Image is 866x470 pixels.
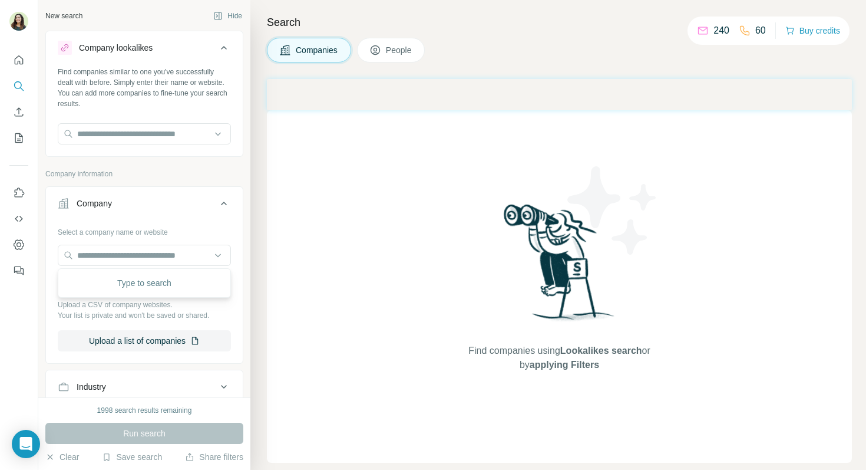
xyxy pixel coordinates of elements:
[530,360,599,370] span: applying Filters
[386,44,413,56] span: People
[9,12,28,31] img: Avatar
[12,430,40,458] div: Open Intercom Messenger
[498,201,621,333] img: Surfe Illustration - Woman searching with binoculars
[9,182,28,203] button: Use Surfe on LinkedIn
[46,189,243,222] button: Company
[9,101,28,123] button: Enrich CSV
[9,234,28,255] button: Dashboard
[58,67,231,109] div: Find companies similar to one you've successfully dealt with before. Simply enter their name or w...
[9,260,28,281] button: Feedback
[785,22,840,39] button: Buy credits
[58,310,231,321] p: Your list is private and won't be saved or shared.
[58,222,231,238] div: Select a company name or website
[9,75,28,97] button: Search
[755,24,766,38] p: 60
[97,405,192,416] div: 1998 search results remaining
[102,451,162,463] button: Save search
[560,346,642,356] span: Lookalikes search
[9,208,28,229] button: Use Surfe API
[267,14,852,31] h4: Search
[560,157,666,264] img: Surfe Illustration - Stars
[713,24,729,38] p: 240
[45,11,82,21] div: New search
[79,42,153,54] div: Company lookalikes
[267,79,852,110] iframe: Banner
[45,451,79,463] button: Clear
[9,127,28,149] button: My lists
[77,198,112,209] div: Company
[296,44,339,56] span: Companies
[77,381,106,393] div: Industry
[58,330,231,351] button: Upload a list of companies
[45,169,243,179] p: Company information
[46,373,243,401] button: Industry
[9,50,28,71] button: Quick start
[61,271,228,295] div: Type to search
[185,451,243,463] button: Share filters
[205,7,250,25] button: Hide
[46,34,243,67] button: Company lookalikes
[58,300,231,310] p: Upload a CSV of company websites.
[465,344,653,372] span: Find companies using or by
